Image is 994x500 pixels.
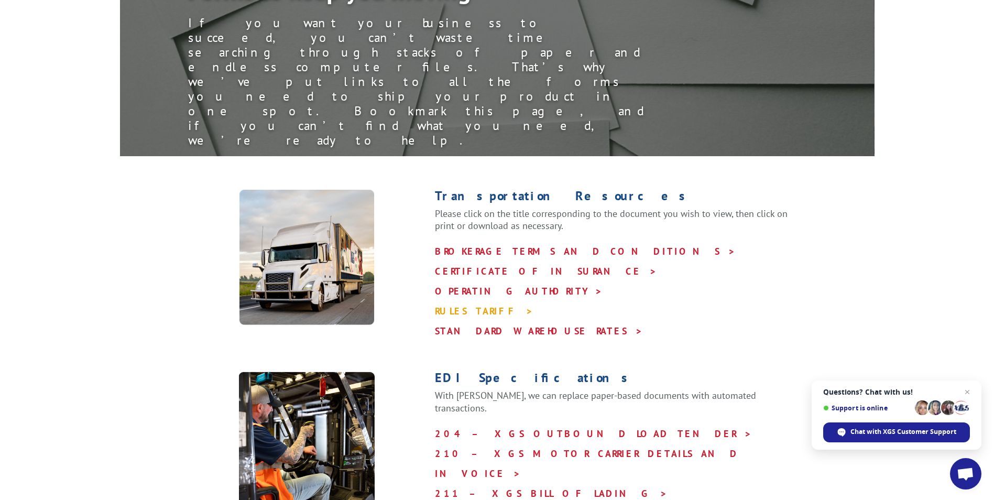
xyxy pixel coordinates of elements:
[435,448,739,480] a: 210 – XGS MOTOR CARRIER DETAILS AND INVOICE >
[850,427,956,437] span: Chat with XGS Customer Support
[239,190,375,325] img: XpressGlobal_Resources
[823,404,911,412] span: Support is online
[435,372,808,389] h1: EDI Specifications
[188,16,660,148] div: If you want your business to succeed, you can’t waste time searching through stacks of paper and ...
[435,428,752,440] a: 204 – XGS OUTBOUND LOAD TENDER >
[435,208,808,242] p: Please click on the title corresponding to the document you wish to view, then click on print or ...
[435,305,533,317] a: RULES TARIFF >
[823,422,970,442] span: Chat with XGS Customer Support
[435,389,808,424] p: With [PERSON_NAME], we can replace paper-based documents with automated transactions.
[435,285,603,297] a: OPERATING AUTHORITY >
[435,265,657,277] a: CERTIFICATE OF INSURANCE >
[435,325,643,337] a: STANDARD WAREHOUSE RATES >
[435,245,736,257] a: BROKERAGE TERMS AND CONDITIONS >
[435,487,668,499] a: 211 – XGS BILL OF LADING >
[435,190,808,208] h1: Transportation Resources
[950,458,981,490] a: Open chat
[823,388,970,396] span: Questions? Chat with us!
